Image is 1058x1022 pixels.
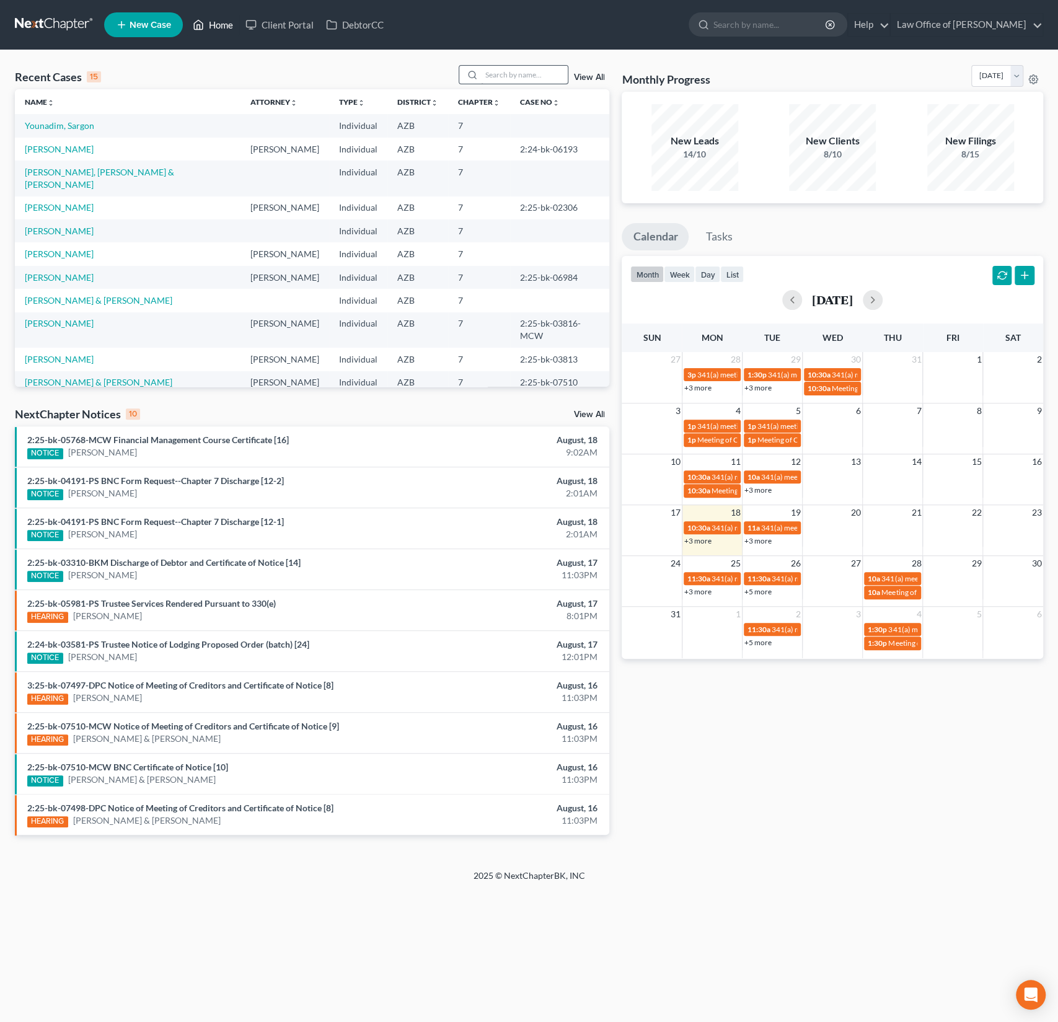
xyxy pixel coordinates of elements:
td: 7 [448,161,510,196]
td: AZB [387,289,448,312]
a: [PERSON_NAME] [73,692,142,704]
span: 341(a) meeting for [PERSON_NAME] [768,370,888,379]
a: View All [573,410,604,419]
span: 6 [855,403,862,418]
div: New Filings [927,134,1014,148]
a: [PERSON_NAME] [25,272,94,283]
a: DebtorCC [320,14,390,36]
span: Sun [643,332,661,343]
div: New Clients [789,134,876,148]
span: 5 [975,607,982,622]
button: week [664,266,695,283]
a: [PERSON_NAME] [68,487,137,500]
span: Meeting of Creditors for [PERSON_NAME] [757,435,895,444]
span: Sat [1005,332,1021,343]
span: 30 [1031,556,1043,571]
td: [PERSON_NAME] [240,242,329,265]
span: 10a [868,574,880,583]
a: +3 more [744,383,772,392]
a: +3 more [684,383,712,392]
span: 11:30a [747,625,770,634]
div: New Leads [651,134,738,148]
span: 31 [669,607,682,622]
a: 2:25-bk-07510-MCW BNC Certificate of Notice [10] [27,762,228,772]
span: 19 [790,505,802,520]
div: August, 17 [415,557,597,569]
span: 4 [734,403,742,418]
span: 10:30a [808,384,831,393]
td: Individual [329,114,387,137]
span: 10 [669,454,682,469]
td: AZB [387,266,448,289]
span: 28 [730,352,742,367]
span: Wed [822,332,843,343]
div: HEARING [27,734,68,746]
span: 341(a) meeting for [PERSON_NAME] & [PERSON_NAME] [712,574,897,583]
span: 26 [790,556,802,571]
td: 7 [448,348,510,371]
a: [PERSON_NAME] [73,610,142,622]
td: 2:25-bk-03816-MCW [510,312,609,348]
a: [PERSON_NAME], [PERSON_NAME] & [PERSON_NAME] [25,167,174,190]
span: Meeting of Creditors for [PERSON_NAME] [832,384,969,393]
a: +5 more [744,587,772,596]
a: [PERSON_NAME] [25,144,94,154]
div: Open Intercom Messenger [1016,980,1046,1010]
div: 9:02AM [415,446,597,459]
span: 341(a) meeting for [PERSON_NAME] [832,370,951,379]
div: 2:01AM [415,528,597,540]
td: AZB [387,371,448,394]
span: 1p [747,421,756,431]
div: August, 16 [415,720,597,733]
td: 7 [448,196,510,219]
h3: Monthly Progress [622,72,710,87]
td: Individual [329,289,387,312]
span: 341(a) meeting for [PERSON_NAME] [888,625,1008,634]
span: 10:30a [687,523,710,532]
div: HEARING [27,694,68,705]
div: NOTICE [27,448,63,459]
td: Individual [329,138,387,161]
a: [PERSON_NAME] & [PERSON_NAME] [73,733,221,745]
span: 341(a) meeting for [PERSON_NAME] [697,370,817,379]
div: 11:03PM [415,569,597,581]
div: HEARING [27,612,68,623]
span: 1:30p [868,638,887,648]
span: 29 [970,556,982,571]
span: 10:30a [808,370,831,379]
span: 2 [1036,352,1043,367]
span: 3p [687,370,696,379]
div: HEARING [27,816,68,827]
td: AZB [387,138,448,161]
td: 2:25-bk-03813 [510,348,609,371]
span: 1:30p [868,625,887,634]
span: 1p [687,421,696,431]
span: 10a [868,588,880,597]
td: Individual [329,348,387,371]
span: Fri [946,332,959,343]
a: 2:25-bk-03310-BKM Discharge of Debtor and Certificate of Notice [14] [27,557,301,568]
td: 7 [448,242,510,265]
span: 11a [747,523,760,532]
td: AZB [387,312,448,348]
td: 7 [448,371,510,394]
td: AZB [387,348,448,371]
span: 13 [850,454,862,469]
a: 2:25-bk-05768-MCW Financial Management Course Certificate [16] [27,434,289,445]
span: 8 [975,403,982,418]
span: 10:30a [687,486,710,495]
span: 17 [669,505,682,520]
span: Meeting of Creditors for [PERSON_NAME] & [PERSON_NAME] [697,435,901,444]
span: Mon [702,332,723,343]
a: 2:25-bk-04191-PS BNC Form Request--Chapter 7 Discharge [12-2] [27,475,284,486]
div: August, 18 [415,475,597,487]
a: Client Portal [239,14,320,36]
span: 341(a) meeting for [PERSON_NAME] [712,472,831,482]
a: 2:25-bk-04191-PS BNC Form Request--Chapter 7 Discharge [12-1] [27,516,284,527]
td: 2:24-bk-06193 [510,138,609,161]
td: 7 [448,138,510,161]
span: Meeting of Creditors for [PERSON_NAME] [712,486,849,495]
td: 2:25-bk-02306 [510,196,609,219]
td: AZB [387,242,448,265]
span: 1:30p [747,370,767,379]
